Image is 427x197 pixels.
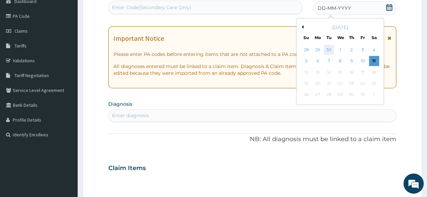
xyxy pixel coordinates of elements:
p: NB: All diagnosis must be linked to a claim item [108,135,396,144]
span: We're online! [39,57,93,125]
div: Not available Wednesday, October 22nd, 2025 [335,78,345,89]
div: Enter diagnosis [112,112,149,119]
div: month 2025-10 [301,44,379,101]
label: Diagnosis [108,101,132,107]
div: Not available Saturday, November 1st, 2025 [369,90,379,100]
div: Not available Thursday, October 23rd, 2025 [346,78,356,89]
div: Choose Friday, October 10th, 2025 [357,56,368,66]
div: Not available Wednesday, October 29th, 2025 [335,90,345,100]
div: Not available Friday, October 24th, 2025 [357,78,368,89]
div: Mo [315,35,320,40]
div: Choose Saturday, October 11th, 2025 [369,56,379,66]
div: Choose Tuesday, October 7th, 2025 [324,56,334,66]
div: Choose Friday, October 3rd, 2025 [357,45,368,55]
div: Choose Monday, September 29th, 2025 [313,45,323,55]
div: Choose Wednesday, October 1st, 2025 [335,45,345,55]
div: Not available Monday, October 27th, 2025 [313,90,323,100]
div: Choose Thursday, October 2nd, 2025 [346,45,356,55]
div: Not available Friday, October 31st, 2025 [357,90,368,100]
h3: Claim Items [108,165,146,172]
span: Claims [15,28,28,34]
div: Fr [360,35,366,40]
div: Not available Tuesday, October 14th, 2025 [324,67,334,77]
p: Please enter PA codes before entering items that are not attached to a PA code [113,51,391,58]
textarea: Type your message and hit 'Enter' [3,128,129,152]
div: Choose Thursday, October 9th, 2025 [346,56,356,66]
div: Not available Sunday, October 19th, 2025 [301,78,311,89]
div: Not available Sunday, October 26th, 2025 [301,90,311,100]
div: Enter Code(Secondary Care Only) [112,4,191,11]
div: Not available Saturday, October 25th, 2025 [369,78,379,89]
div: Choose Wednesday, October 8th, 2025 [335,56,345,66]
div: Choose Tuesday, September 30th, 2025 [324,45,334,55]
div: Not available Thursday, October 30th, 2025 [346,90,356,100]
div: Not available Wednesday, October 15th, 2025 [335,67,345,77]
div: Choose Saturday, October 4th, 2025 [369,45,379,55]
div: Minimize live chat window [111,3,127,20]
div: [DATE] [299,24,381,31]
p: All diagnoses entered must be linked to a claim item. Diagnosis & Claim Items that are visible bu... [113,63,391,76]
div: Su [303,35,309,40]
div: Th [348,35,354,40]
span: Tariff Negotiation [15,72,49,78]
div: Not available Tuesday, October 28th, 2025 [324,90,334,100]
button: Previous Month [300,25,303,29]
div: Not available Saturday, October 18th, 2025 [369,67,379,77]
div: Not available Monday, October 20th, 2025 [313,78,323,89]
span: Tariffs [15,43,27,49]
div: Not available Thursday, October 16th, 2025 [346,67,356,77]
div: Choose Sunday, September 28th, 2025 [301,45,311,55]
span: DD-MM-YYYY [318,5,351,11]
div: We [337,35,343,40]
div: Not available Sunday, October 12th, 2025 [301,67,311,77]
div: Not available Friday, October 17th, 2025 [357,67,368,77]
div: Choose Sunday, October 5th, 2025 [301,56,311,66]
h1: Important Notice [113,35,164,42]
div: Sa [371,35,377,40]
div: Not available Monday, October 13th, 2025 [313,67,323,77]
div: Tu [326,35,331,40]
div: Chat with us now [35,38,113,46]
div: Not available Tuesday, October 21st, 2025 [324,78,334,89]
div: Choose Monday, October 6th, 2025 [313,56,323,66]
img: d_794563401_company_1708531726252_794563401 [12,34,27,51]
